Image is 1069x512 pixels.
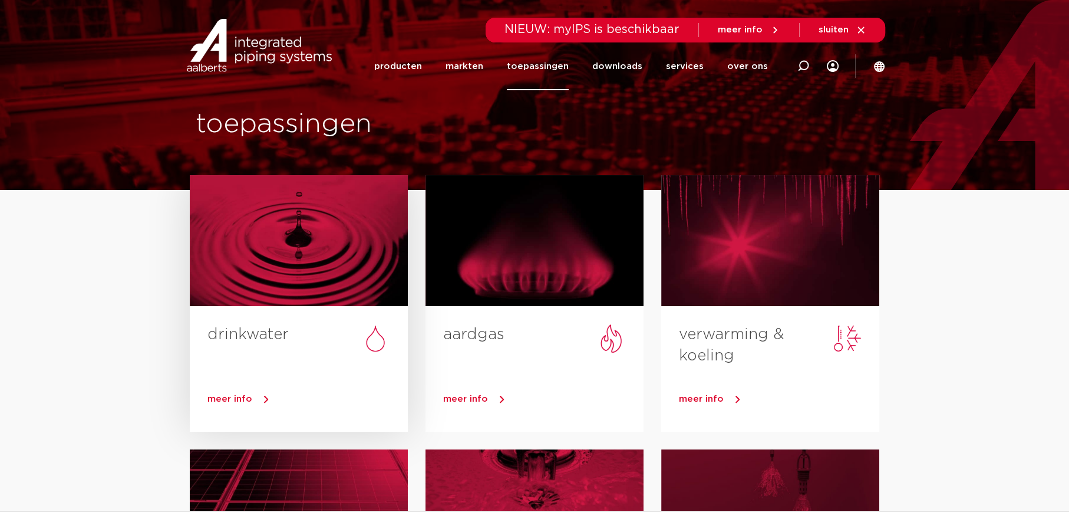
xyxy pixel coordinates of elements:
[679,395,724,403] span: meer info
[819,25,849,34] span: sluiten
[446,42,483,90] a: markten
[374,42,422,90] a: producten
[207,395,252,403] span: meer info
[207,390,408,408] a: meer info
[679,390,879,408] a: meer info
[718,25,763,34] span: meer info
[727,42,768,90] a: over ons
[666,42,704,90] a: services
[207,327,289,342] a: drinkwater
[504,24,679,35] span: NIEUW: myIPS is beschikbaar
[507,42,569,90] a: toepassingen
[374,42,768,90] nav: Menu
[592,42,642,90] a: downloads
[443,327,504,342] a: aardgas
[196,106,529,143] h1: toepassingen
[819,25,866,35] a: sluiten
[827,42,839,90] div: my IPS
[679,327,784,363] a: verwarming & koeling
[718,25,780,35] a: meer info
[443,390,644,408] a: meer info
[443,395,488,403] span: meer info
